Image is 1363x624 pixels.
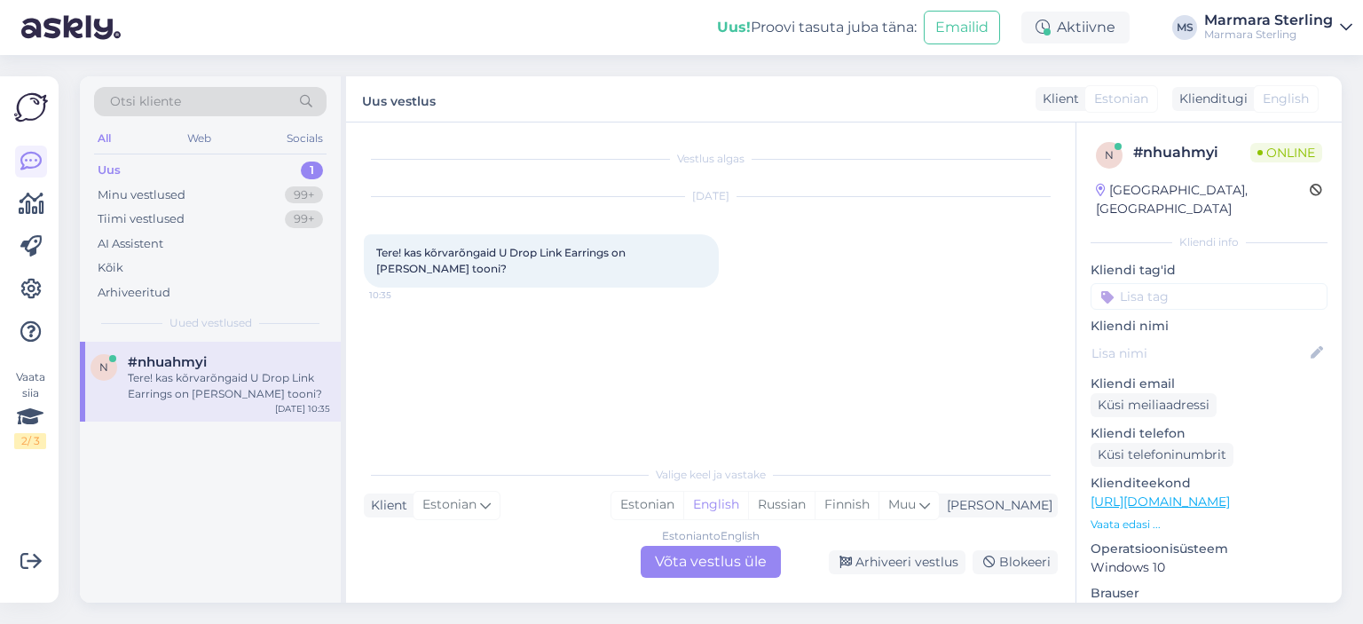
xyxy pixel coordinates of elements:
div: Klient [364,496,407,515]
div: Marmara Sterling [1204,28,1333,42]
div: [DATE] 10:35 [275,402,330,415]
div: Klienditugi [1172,90,1248,108]
div: Blokeeri [973,550,1058,574]
span: #nhuahmyi [128,354,207,370]
span: Tere! kas kõrvarõngaid U Drop Link Earrings on [PERSON_NAME] tooni? [376,246,628,275]
div: Marmara Sterling [1204,13,1333,28]
div: Kõik [98,259,123,277]
p: Klienditeekond [1091,474,1328,493]
label: Uus vestlus [362,87,436,111]
button: Emailid [924,11,1000,44]
div: Estonian [611,492,683,518]
div: MS [1172,15,1197,40]
div: 1 [301,162,323,179]
div: Estonian to English [662,528,760,544]
div: English [683,492,748,518]
div: Aktiivne [1021,12,1130,43]
div: Klient [1036,90,1079,108]
div: 99+ [285,186,323,204]
p: Operatsioonisüsteem [1091,540,1328,558]
span: English [1263,90,1309,108]
input: Lisa nimi [1091,344,1307,363]
a: Marmara SterlingMarmara Sterling [1204,13,1352,42]
div: Valige keel ja vastake [364,467,1058,483]
div: Tere! kas kõrvarõngaid U Drop Link Earrings on [PERSON_NAME] tooni? [128,370,330,402]
div: Kliendi info [1091,234,1328,250]
p: Kliendi telefon [1091,424,1328,443]
span: Otsi kliente [110,92,181,111]
img: Askly Logo [14,91,48,124]
p: Vaata edasi ... [1091,517,1328,533]
input: Lisa tag [1091,283,1328,310]
div: [DATE] [364,188,1058,204]
div: [PERSON_NAME] [940,496,1052,515]
p: Windows 10 [1091,558,1328,577]
div: Finnish [815,492,878,518]
div: Uus [98,162,121,179]
p: Kliendi nimi [1091,317,1328,336]
div: AI Assistent [98,235,163,253]
b: Uus! [717,19,751,36]
div: Web [184,127,215,150]
span: 10:35 [369,288,436,302]
div: Arhiveeritud [98,284,170,302]
div: Russian [748,492,815,518]
div: All [94,127,114,150]
div: Proovi tasuta juba täna: [717,17,917,38]
div: Tiimi vestlused [98,210,185,228]
div: Arhiveeri vestlus [829,550,965,574]
div: Vestlus algas [364,151,1058,167]
span: Estonian [1094,90,1148,108]
span: n [99,360,108,374]
div: Vaata siia [14,369,46,449]
a: [URL][DOMAIN_NAME] [1091,494,1230,509]
div: 99+ [285,210,323,228]
div: Küsi telefoninumbrit [1091,443,1233,467]
span: Muu [888,496,916,512]
div: [GEOGRAPHIC_DATA], [GEOGRAPHIC_DATA] [1096,181,1310,218]
p: Kliendi tag'id [1091,261,1328,280]
span: Online [1250,143,1322,162]
span: n [1105,148,1114,162]
p: Kliendi email [1091,375,1328,393]
div: 2 / 3 [14,433,46,449]
span: Uued vestlused [169,315,252,331]
div: Socials [283,127,327,150]
p: Brauser [1091,584,1328,603]
div: # nhuahmyi [1133,142,1250,163]
div: Võta vestlus üle [641,546,781,578]
div: Küsi meiliaadressi [1091,393,1217,417]
div: Minu vestlused [98,186,185,204]
span: Estonian [422,495,477,515]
